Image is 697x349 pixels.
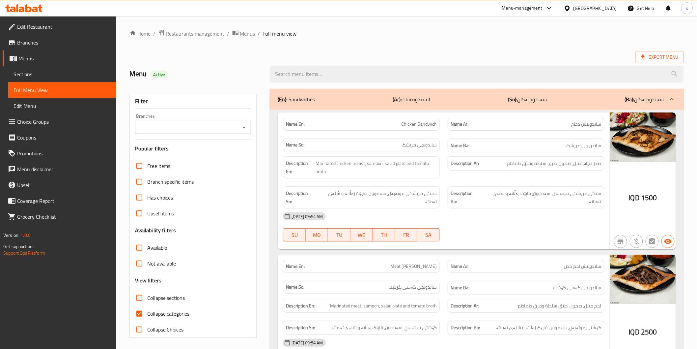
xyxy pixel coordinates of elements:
[8,82,116,98] a: Full Menu View
[567,142,601,150] span: ساندویچی مریشک
[17,23,111,31] span: Edit Restaurant
[373,228,395,241] button: TH
[147,260,176,268] span: Not available
[3,161,116,177] a: Menu disclaimer
[286,142,304,148] strong: Name So:
[3,114,116,130] a: Choice Groups
[316,159,437,175] span: Marinated chicken breast, samoon, salad plate and tomato broth
[376,230,393,240] span: TH
[286,284,304,291] strong: Name So:
[393,95,431,103] p: السندويتشات
[153,30,155,38] li: /
[610,255,676,304] img: Meat_Gus_Sandwich638930949124525148.jpg
[135,94,251,109] div: Filter
[286,121,305,128] strong: Name En:
[630,235,643,248] button: Purchased item
[641,191,657,204] span: 1500
[8,98,116,114] a: Edit Menu
[3,242,34,251] span: Get support on:
[18,54,111,62] span: Menus
[3,177,116,193] a: Upsell
[686,5,688,12] span: s
[270,89,683,110] div: (En): Sandwiches(Ar):السندويتشات(So):سەندویچەکان(Ba):سەندویچەکان
[417,228,440,241] button: SA
[263,30,297,38] span: Full menu view
[629,326,640,338] span: IQD
[614,235,627,248] button: Not branch specific item
[283,228,306,241] button: SU
[166,30,225,38] span: Restaurants management
[573,5,617,12] div: [GEOGRAPHIC_DATA]
[289,213,325,220] span: [DATE] 09:54 AM
[420,230,437,240] span: SA
[240,30,255,38] span: Menus
[3,130,116,145] a: Coupons
[508,94,517,104] b: (So):
[646,235,659,248] button: Not has choices
[641,53,679,61] span: Export Menu
[451,159,479,168] strong: Description Ar:
[572,121,601,128] span: ساندويتش دجاج
[316,189,437,206] span: سنگی مریشکی موتەبەل، سەموون، قاپێک زەڵاتە و شلەی تەماتە
[147,194,173,202] span: Has choices
[3,35,116,50] a: Branches
[3,193,116,209] a: Coverage Report
[147,326,184,333] span: Collapse Choices
[395,228,418,241] button: FR
[308,230,325,240] span: MO
[502,4,543,12] div: Menu-management
[629,191,640,204] span: IQD
[232,29,255,38] a: Menus
[258,30,260,38] li: /
[451,142,469,150] strong: Name Ba:
[451,284,469,292] strong: Name Ba:
[451,324,480,332] strong: Description Ba:
[553,284,601,292] span: ساندویچی گەسی گۆشت
[3,50,116,66] a: Menus
[353,230,370,240] span: WE
[286,302,315,310] strong: Description En:
[636,51,684,63] span: Export Menu
[661,235,675,248] button: Available
[135,145,251,152] h3: Popular filters
[129,29,684,38] nav: breadcrumb
[625,95,664,103] p: سەندویچەکان
[328,228,350,241] button: TU
[158,29,225,38] a: Restaurants management
[286,189,315,206] strong: Description So:
[451,121,468,128] strong: Name Ar:
[278,94,287,104] b: (En):
[135,227,176,234] h3: Availability filters
[3,209,116,225] a: Grocery Checklist
[330,302,437,310] span: Marinated meat, samoon, salad plate and tomato broth
[3,145,116,161] a: Promotions
[17,165,111,173] span: Menu disclaimer
[508,95,547,103] p: سەندویچەکان
[286,324,315,332] strong: Description So:
[306,228,328,241] button: MO
[17,213,111,221] span: Grocery Checklist
[564,263,601,270] span: ساندويتش لحم كص
[129,30,151,38] a: Home
[350,228,373,241] button: WE
[3,19,116,35] a: Edit Restaurant
[3,249,45,257] a: Support.OpsPlatform
[14,102,111,110] span: Edit Menu
[286,230,303,240] span: SU
[610,112,676,162] img: Chicken_Sandwich638930949296500861.jpg
[278,95,315,103] p: Sandwiches
[17,118,111,126] span: Choice Groups
[286,159,314,175] strong: Description En:
[402,142,437,148] span: ساندویچی مریشک
[451,189,480,206] strong: Description Ba:
[451,302,479,310] strong: Description Ar:
[147,244,167,252] span: Available
[20,231,31,239] span: 1.0.0
[17,149,111,157] span: Promotions
[151,71,168,79] div: Active
[270,66,683,82] input: search
[129,69,262,79] h2: Menu
[625,94,634,104] b: (Ba):
[17,181,111,189] span: Upsell
[3,231,19,239] span: Version:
